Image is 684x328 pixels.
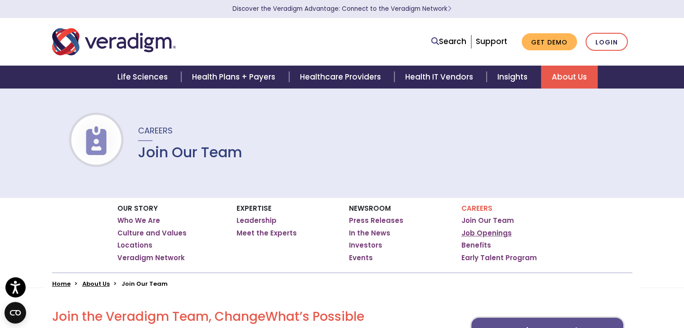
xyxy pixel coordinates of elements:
a: Job Openings [461,229,512,238]
a: Support [476,36,507,47]
a: Culture and Values [117,229,187,238]
a: Early Talent Program [461,253,537,262]
a: Join Our Team [461,216,514,225]
a: Meet the Experts [237,229,297,238]
a: Discover the Veradigm Advantage: Connect to the Veradigm NetworkLearn More [232,4,452,13]
a: About Us [541,66,598,89]
span: Learn More [447,4,452,13]
button: Open CMP widget [4,302,26,324]
a: Insights [487,66,541,89]
a: About Us [82,279,110,288]
a: Home [52,279,71,288]
a: Get Demo [522,33,577,51]
a: Life Sciences [107,66,181,89]
a: Leadership [237,216,277,225]
span: Careers [138,125,173,136]
a: Benefits [461,241,491,250]
a: Locations [117,241,152,250]
span: What’s Possible [265,308,364,325]
a: Login [586,33,628,51]
a: Veradigm Network [117,253,185,262]
h1: Join Our Team [138,144,242,161]
a: Healthcare Providers [289,66,394,89]
a: Search [431,35,466,48]
a: Investors [349,241,382,250]
img: Veradigm logo [52,27,176,57]
a: Who We Are [117,216,160,225]
a: Events [349,253,373,262]
h2: Join the Veradigm Team, Change [52,309,420,324]
a: In the News [349,229,390,238]
a: Health Plans + Payers [181,66,289,89]
a: Health IT Vendors [394,66,487,89]
a: Press Releases [349,216,403,225]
